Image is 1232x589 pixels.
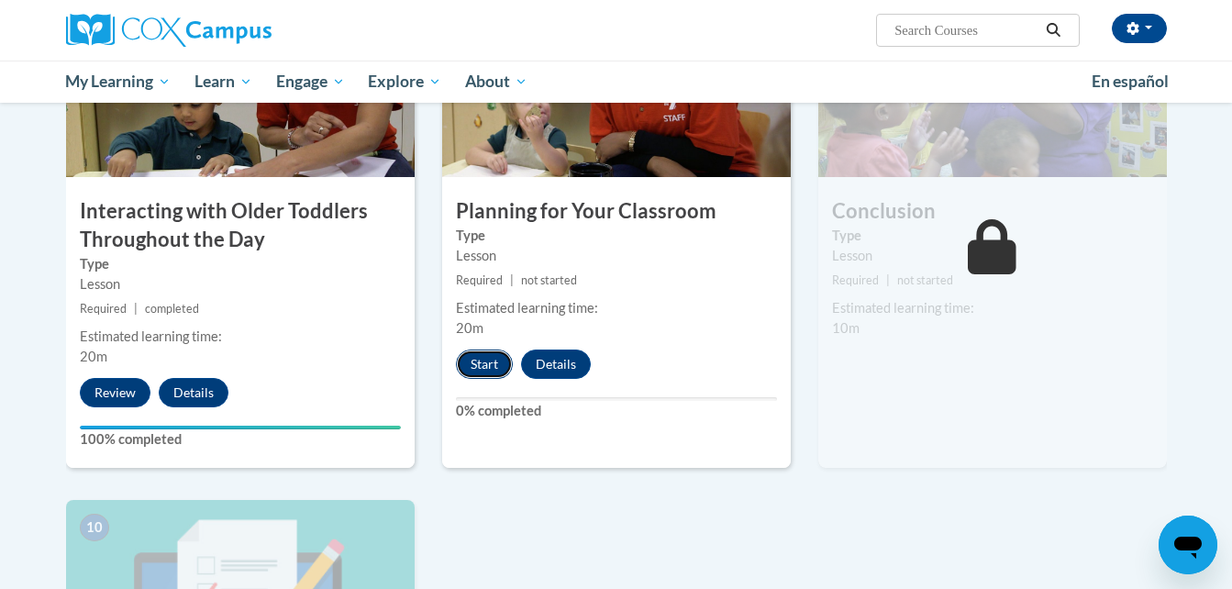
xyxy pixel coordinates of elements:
[521,350,591,379] button: Details
[80,429,401,450] label: 100% completed
[368,71,441,93] span: Explore
[832,320,860,336] span: 10m
[510,273,514,287] span: |
[80,514,109,541] span: 10
[456,350,513,379] button: Start
[66,14,415,47] a: Cox Campus
[832,298,1153,318] div: Estimated learning time:
[456,273,503,287] span: Required
[886,273,890,287] span: |
[145,302,199,316] span: completed
[521,273,577,287] span: not started
[893,19,1039,41] input: Search Courses
[465,71,527,93] span: About
[456,320,483,336] span: 20m
[66,197,415,254] h3: Interacting with Older Toddlers Throughout the Day
[1112,14,1167,43] button: Account Settings
[80,378,150,407] button: Review
[264,61,357,103] a: Engage
[80,349,107,364] span: 20m
[456,298,777,318] div: Estimated learning time:
[832,273,879,287] span: Required
[456,401,777,421] label: 0% completed
[818,197,1167,226] h3: Conclusion
[356,61,453,103] a: Explore
[80,274,401,294] div: Lesson
[183,61,264,103] a: Learn
[80,426,401,429] div: Your progress
[453,61,539,103] a: About
[80,254,401,274] label: Type
[65,71,171,93] span: My Learning
[456,246,777,266] div: Lesson
[456,226,777,246] label: Type
[39,61,1194,103] div: Main menu
[442,197,791,226] h3: Planning for Your Classroom
[134,302,138,316] span: |
[832,246,1153,266] div: Lesson
[1159,516,1217,574] iframe: Button to launch messaging window
[1092,72,1169,91] span: En español
[897,273,953,287] span: not started
[194,71,252,93] span: Learn
[832,226,1153,246] label: Type
[1039,19,1067,41] button: Search
[159,378,228,407] button: Details
[66,14,272,47] img: Cox Campus
[1080,62,1181,101] a: En español
[54,61,183,103] a: My Learning
[80,302,127,316] span: Required
[276,71,345,93] span: Engage
[80,327,401,347] div: Estimated learning time:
